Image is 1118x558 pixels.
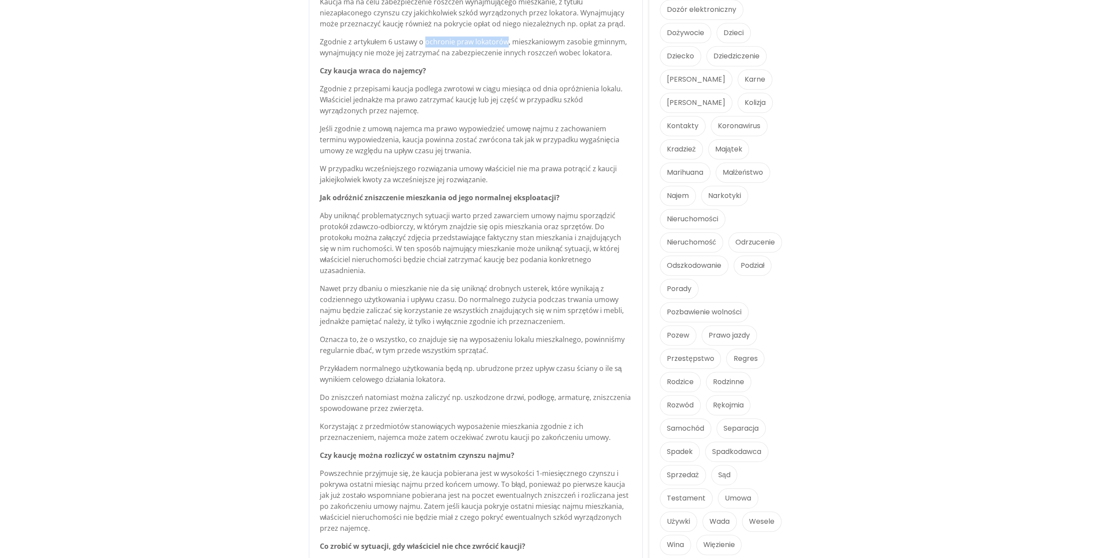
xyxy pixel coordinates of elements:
p: Przykładem normalnego użytkowania będą np. ubrudzone przez upływ czasu ściany o ile są wynikiem c... [320,363,632,385]
p: Do zniszczeń natomiast można zaliczyć np. uszkodzone drzwi, podłogę, armaturę, zniszczenia spowod... [320,392,632,414]
a: Pozbawienie wolności [660,302,749,322]
a: Regres [726,349,764,369]
a: Prawo jazdy [702,325,757,346]
strong: Co zrobić w sytuacji, gdy właściciel nie chce zwrócić kaucji? [320,541,525,551]
a: Rodzice [660,372,701,392]
a: Spadkodawca [705,442,768,462]
p: Korzystając z przedmiotów stanowiących wyposażenie mieszkania zgodnie z ich przeznaczeniem, najem... [320,421,632,443]
a: Separacja [716,418,766,439]
a: Marihuana [660,162,710,183]
a: Podział [734,256,772,276]
a: Kradzież [660,139,703,159]
a: Narkotyki [701,186,748,206]
strong: Czy kaucja wraca do najemcy? [320,66,426,76]
a: Karne [738,69,772,90]
p: W przypadku wcześniejszego rozwiązania umowy właściciel nie ma prawa potrącić z kaucji jakiejkolw... [320,163,632,185]
a: Dziecko [660,46,701,66]
a: Sprzedaż [660,465,706,485]
a: Rozwód [660,395,701,415]
strong: Jak odróżnić zniszczenie mieszkania od jego normalnej eksploatacji? [320,193,560,202]
a: Wina [660,535,691,555]
strong: Czy kaucję można rozliczyć w ostatnim czynszu najmu? [320,450,514,460]
a: Rękojmia [706,395,751,415]
p: Powszechnie przyjmuje się, że kaucja pobierana jest w wysokości 1-miesięcznego czynszu i pokrywa ... [320,468,632,534]
a: [PERSON_NAME] [660,93,732,113]
a: Samochód [660,418,711,439]
a: Małżeństwo [716,162,770,183]
a: Majątek [708,139,749,159]
a: Pozew [660,325,696,346]
a: Spadek [660,442,700,462]
a: Koronawirus [711,116,767,136]
a: Sąd [711,465,738,485]
a: Przestępstwo [660,349,721,369]
a: Kontakty [660,116,706,136]
p: Nawet przy dbaniu o mieszkanie nie da się uniknąć drobnych usterek, które wynikają z codziennego ... [320,283,632,327]
p: Zgodnie z artykułem 6 ustawy o ochronie praw lokatorów, mieszkaniowym zasobie gminnym, wynajmując... [320,36,632,58]
p: Oznacza to, że o wszystko, co znajduje się na wyposażeniu lokalu mieszkalnego, powinniśmy regular... [320,334,632,356]
a: Wada [702,511,737,532]
a: Dzieci [716,23,751,43]
a: Porady [660,279,698,299]
a: Nieruchomości [660,209,725,229]
a: Testament [660,488,713,508]
a: Umowa [718,488,758,508]
p: Aby uniknąć problematycznych sytuacji warto przed zawarciem umowy najmu sporządzić protokół zdawc... [320,210,632,276]
a: Więzienie [696,535,742,555]
a: Dożywocie [660,23,711,43]
a: Odrzucenie [728,232,782,252]
p: Jeśli zgodnie z umową najemca ma prawo wypowiedzieć umowę najmu z zachowaniem terminu wypowiedzen... [320,123,632,156]
a: Nieruchomość [660,232,723,252]
p: Zgodnie z przepisami kaucja podlega zwrotowi w ciągu miesiąca od dnia opróżnienia lokalu. Właścic... [320,83,632,116]
a: Kolizja [738,93,773,113]
a: Odszkodowanie [660,256,728,276]
a: Najem [660,186,696,206]
a: Wesele [742,511,782,532]
a: Dziedziczenie [706,46,767,66]
a: [PERSON_NAME] [660,69,732,90]
a: Używki [660,511,697,532]
a: Rodzinne [706,372,751,392]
